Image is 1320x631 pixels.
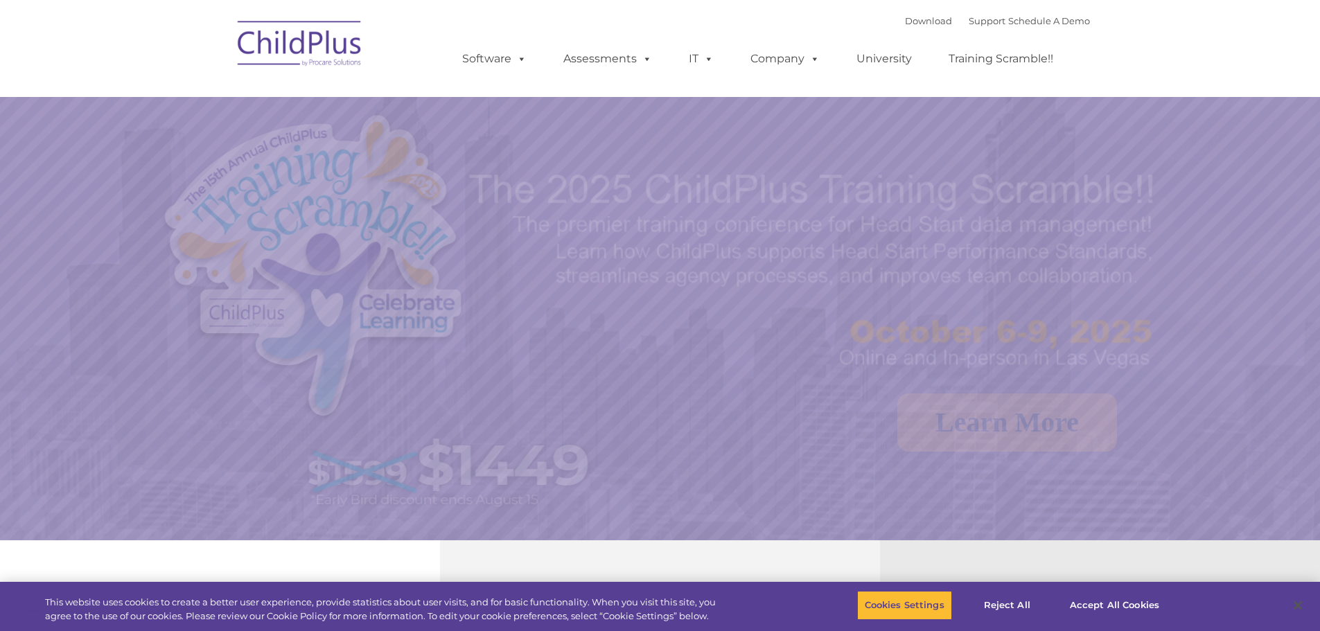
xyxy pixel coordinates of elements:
a: Training Scramble!! [935,45,1067,73]
span: Phone number [193,148,252,159]
button: Reject All [964,591,1050,620]
a: University [843,45,926,73]
button: Accept All Cookies [1062,591,1167,620]
button: Close [1283,590,1313,621]
a: IT [675,45,728,73]
a: Learn More [897,393,1117,452]
a: Company [737,45,834,73]
a: Software [448,45,540,73]
img: ChildPlus by Procare Solutions [231,11,369,80]
a: Schedule A Demo [1008,15,1090,26]
a: Assessments [549,45,666,73]
button: Cookies Settings [857,591,952,620]
font: | [905,15,1090,26]
span: Last name [193,91,235,102]
a: Support [969,15,1005,26]
a: Download [905,15,952,26]
div: This website uses cookies to create a better user experience, provide statistics about user visit... [45,596,726,623]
